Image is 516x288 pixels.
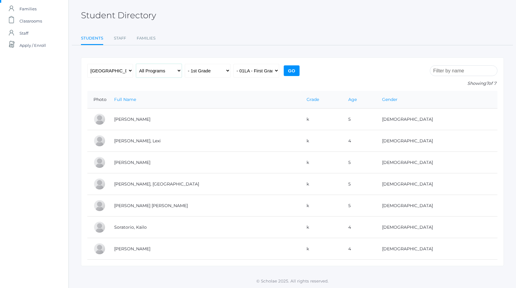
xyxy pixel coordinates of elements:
div: Elias Zacharia [93,243,106,255]
td: Soratorio, Kailo [108,217,300,238]
td: k [300,238,342,260]
div: Lexi Judy [93,135,106,147]
td: k [300,152,342,173]
input: Go [284,65,300,76]
td: k [300,130,342,152]
td: 5 [342,109,376,130]
td: [DEMOGRAPHIC_DATA] [376,152,497,173]
p: Showing of 7 [430,80,497,87]
td: [DEMOGRAPHIC_DATA] [376,130,497,152]
td: [PERSON_NAME] [108,238,300,260]
td: [PERSON_NAME] [108,152,300,173]
td: k [300,195,342,217]
div: Hannah Hrehniy [93,113,106,125]
span: Families [19,3,37,15]
span: 7 [486,81,488,86]
td: [DEMOGRAPHIC_DATA] [376,217,497,238]
td: [DEMOGRAPHIC_DATA] [376,238,497,260]
td: k [300,217,342,238]
td: [PERSON_NAME] [PERSON_NAME] [108,195,300,217]
td: [DEMOGRAPHIC_DATA] [376,195,497,217]
td: [DEMOGRAPHIC_DATA] [376,109,497,130]
td: 5 [342,195,376,217]
a: Families [137,32,156,44]
th: Photo [87,91,108,109]
a: Full Name [114,97,136,102]
td: [PERSON_NAME], Lexi [108,130,300,152]
td: k [300,173,342,195]
div: Kailo Soratorio [93,221,106,233]
a: Grade [307,97,319,102]
td: 4 [342,130,376,152]
span: Classrooms [19,15,42,27]
div: Frances Leidenfrost [93,156,106,168]
td: 5 [342,173,376,195]
a: Students [81,32,103,45]
td: 5 [342,152,376,173]
td: 4 [342,217,376,238]
a: Gender [382,97,398,102]
td: [DEMOGRAPHIC_DATA] [376,173,497,195]
td: [PERSON_NAME], [GEOGRAPHIC_DATA] [108,173,300,195]
span: Staff [19,27,28,39]
a: Age [348,97,357,102]
td: 4 [342,238,376,260]
input: Filter by name [430,65,497,76]
a: Staff [114,32,126,44]
span: Apply / Enroll [19,39,46,51]
td: [PERSON_NAME] [108,109,300,130]
div: Ian Serafini Pozzi [93,200,106,212]
td: k [300,109,342,130]
div: Siena Mikhail [93,178,106,190]
p: © Scholae 2025. All rights reserved. [69,278,516,284]
h2: Student Directory [81,11,156,20]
